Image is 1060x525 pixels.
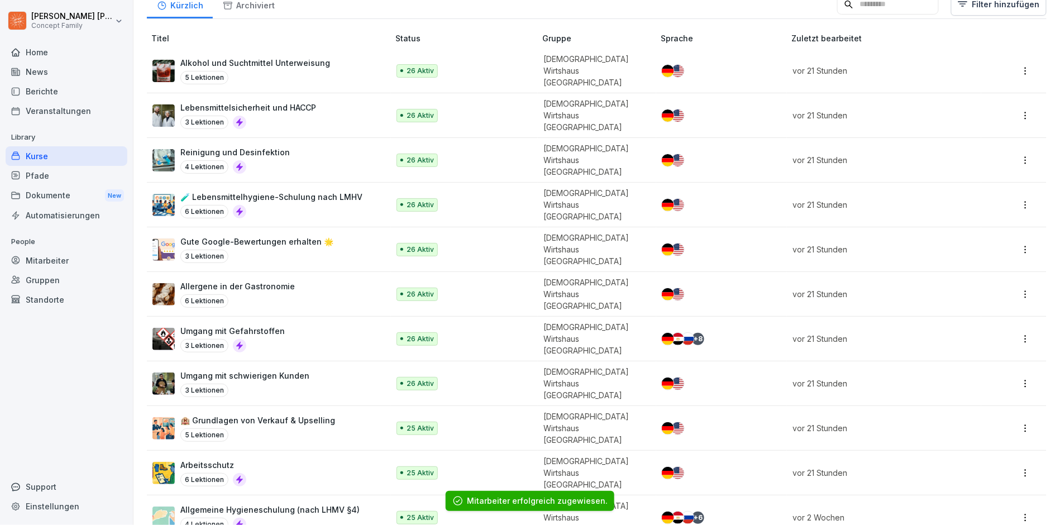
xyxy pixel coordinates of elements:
p: vor 21 Stunden [792,65,968,77]
img: de.svg [662,109,674,122]
p: vor 21 Stunden [792,154,968,166]
p: 25 Aktiv [407,423,434,433]
p: Allgemeine Hygieneschulung (nach LHMV §4) [180,504,360,516]
img: eg.svg [672,512,684,524]
img: q9ka5lds5r8z6j6e6z37df34.png [152,283,175,306]
a: Berichte [6,82,127,101]
a: DokumenteNew [6,185,127,206]
img: bgsrfyvhdm6180ponve2jajk.png [152,462,175,484]
p: 26 Aktiv [407,245,434,255]
p: 26 Aktiv [407,111,434,121]
img: us.svg [672,199,684,211]
img: np8timnq3qj8z7jdjwtlli73.png [152,104,175,127]
p: vor 21 Stunden [792,378,968,389]
div: Support [6,477,127,497]
p: Lebensmittelsicherheit und HACCP [180,102,316,113]
img: de.svg [662,199,674,211]
p: Reinigung und Desinfektion [180,146,290,158]
p: Concept Family [31,22,113,30]
p: Titel [151,32,391,44]
p: [DEMOGRAPHIC_DATA] Wirtshaus [GEOGRAPHIC_DATA] [543,142,643,178]
p: vor 2 Wochen [792,512,968,523]
a: Gruppen [6,270,127,290]
p: [PERSON_NAME] [PERSON_NAME] [31,12,113,21]
a: Mitarbeiter [6,251,127,270]
p: 25 Aktiv [407,468,434,478]
p: 26 Aktiv [407,334,434,344]
img: de.svg [662,288,674,300]
a: Einstellungen [6,497,127,516]
img: hqs2rtymb8uaablm631q6ifx.png [152,149,175,171]
p: Arbeitsschutz [180,459,246,471]
p: vor 21 Stunden [792,288,968,300]
img: us.svg [672,244,684,256]
img: ru.svg [682,512,694,524]
p: 26 Aktiv [407,379,434,389]
p: Library [6,128,127,146]
div: + 8 [692,333,704,345]
p: Allergene in der Gastronomie [180,280,295,292]
p: 25 Aktiv [407,513,434,523]
p: 4 Lektionen [180,160,228,174]
img: ibmq16c03v2u1873hyb2ubud.png [152,373,175,395]
a: Veranstaltungen [6,101,127,121]
p: vor 21 Stunden [792,333,968,345]
p: People [6,233,127,251]
p: vor 21 Stunden [792,422,968,434]
img: de.svg [662,244,674,256]
img: us.svg [672,422,684,435]
img: iwscqm9zjbdjlq9atufjsuwv.png [152,238,175,261]
p: [DEMOGRAPHIC_DATA] Wirtshaus [GEOGRAPHIC_DATA] [543,411,643,446]
p: 3 Lektionen [180,384,228,397]
p: 6 Lektionen [180,205,228,218]
p: 26 Aktiv [407,200,434,210]
p: Umgang mit Gefahrstoffen [180,325,285,337]
p: Status [395,32,538,44]
a: Automatisierungen [6,206,127,225]
img: de.svg [662,333,674,345]
a: News [6,62,127,82]
a: Pfade [6,166,127,185]
p: Sprache [661,32,787,44]
img: us.svg [672,288,684,300]
p: 6 Lektionen [180,473,228,486]
img: us.svg [672,109,684,122]
p: Gute Google-Bewertungen erhalten 🌟 [180,236,333,247]
img: us.svg [672,467,684,479]
p: 3 Lektionen [180,250,228,263]
p: 5 Lektionen [180,428,228,442]
a: Home [6,42,127,62]
img: de.svg [662,422,674,435]
p: 🧪 Lebensmittelhygiene-Schulung nach LMHV [180,191,362,203]
p: 🏨 Grundlagen von Verkauf & Upselling [180,414,335,426]
p: [DEMOGRAPHIC_DATA] Wirtshaus [GEOGRAPHIC_DATA] [543,53,643,88]
div: New [105,189,124,202]
p: [DEMOGRAPHIC_DATA] Wirtshaus [GEOGRAPHIC_DATA] [543,276,643,312]
img: us.svg [672,65,684,77]
img: a8yn40tlpli2795yia0sxgfc.png [152,417,175,440]
img: de.svg [662,378,674,390]
p: vor 21 Stunden [792,199,968,211]
p: 6 Lektionen [180,294,228,308]
img: de.svg [662,65,674,77]
p: 26 Aktiv [407,66,434,76]
a: Standorte [6,290,127,309]
a: Kurse [6,146,127,166]
img: r9f294wq4cndzvq6mzt1bbrd.png [152,60,175,82]
p: vor 21 Stunden [792,467,968,479]
p: Gruppe [542,32,656,44]
p: [DEMOGRAPHIC_DATA] Wirtshaus [GEOGRAPHIC_DATA] [543,98,643,133]
p: Zuletzt bearbeitet [791,32,981,44]
p: vor 21 Stunden [792,109,968,121]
